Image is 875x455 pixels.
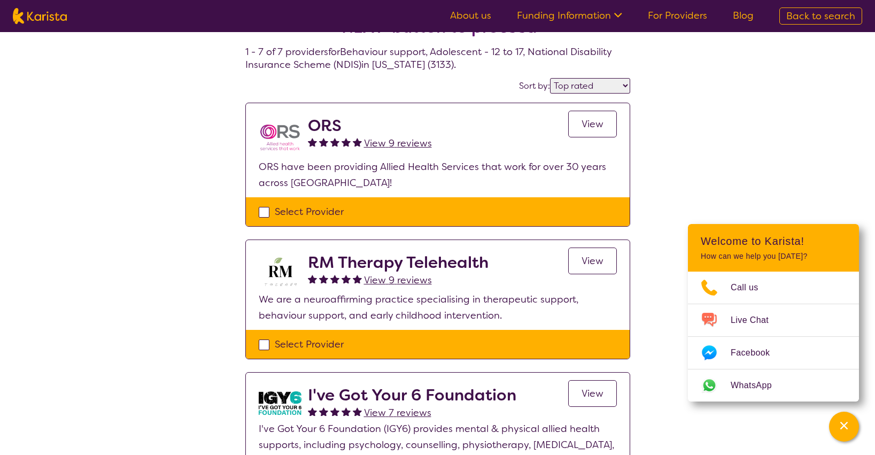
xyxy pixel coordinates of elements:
[319,137,328,146] img: fullstar
[648,9,707,22] a: For Providers
[353,407,362,416] img: fullstar
[259,385,301,421] img: aw0qclyvxjfem2oefjis.jpg
[330,407,339,416] img: fullstar
[733,9,754,22] a: Blog
[308,407,317,416] img: fullstar
[568,248,617,274] a: View
[308,253,489,272] h2: RM Therapy Telehealth
[450,9,491,22] a: About us
[731,345,783,361] span: Facebook
[517,9,622,22] a: Funding Information
[342,137,351,146] img: fullstar
[13,8,67,24] img: Karista logo
[731,377,785,394] span: WhatsApp
[319,274,328,283] img: fullstar
[582,255,603,267] span: View
[731,280,771,296] span: Call us
[364,137,432,150] span: View 9 reviews
[308,385,516,405] h2: I've Got Your 6 Foundation
[353,274,362,283] img: fullstar
[259,253,301,291] img: b3hjthhf71fnbidirs13.png
[519,80,550,91] label: Sort by:
[308,137,317,146] img: fullstar
[308,116,432,135] h2: ORS
[364,272,432,288] a: View 9 reviews
[779,7,862,25] a: Back to search
[353,137,362,146] img: fullstar
[330,274,339,283] img: fullstar
[688,224,859,402] div: Channel Menu
[364,406,431,419] span: View 7 reviews
[259,116,301,159] img: nspbnteb0roocrxnmwip.png
[364,405,431,421] a: View 7 reviews
[568,111,617,137] a: View
[330,137,339,146] img: fullstar
[364,135,432,151] a: View 9 reviews
[319,407,328,416] img: fullstar
[342,407,351,416] img: fullstar
[568,380,617,407] a: View
[701,252,846,261] p: How can we help you [DATE]?
[342,274,351,283] img: fullstar
[786,10,855,22] span: Back to search
[364,274,432,287] span: View 9 reviews
[688,369,859,402] a: Web link opens in a new tab.
[829,412,859,442] button: Channel Menu
[582,118,603,130] span: View
[259,159,617,191] p: ORS have been providing Allied Health Services that work for over 30 years across [GEOGRAPHIC_DATA]!
[308,274,317,283] img: fullstar
[582,387,603,400] span: View
[259,291,617,323] p: We are a neuroaffirming practice specialising in therapeutic support, behaviour support, and earl...
[731,312,781,328] span: Live Chat
[688,272,859,402] ul: Choose channel
[701,235,846,248] h2: Welcome to Karista!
